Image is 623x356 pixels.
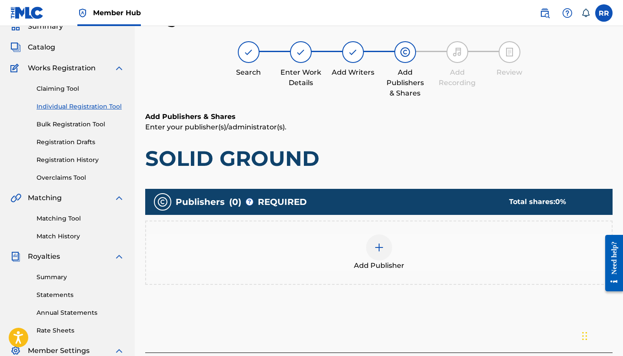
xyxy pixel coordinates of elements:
iframe: Resource Center [599,227,623,299]
span: REQUIRED [258,195,307,208]
img: search [540,8,550,18]
a: Match History [37,232,124,241]
div: Add Recording [436,67,479,88]
div: Total shares: [509,197,595,207]
span: Member Hub [93,8,141,18]
h1: SOLID GROUND [145,145,613,171]
img: Summary [10,21,21,32]
a: Public Search [536,4,553,22]
img: Catalog [10,42,21,53]
img: Works Registration [10,63,22,73]
img: expand [114,193,124,203]
img: expand [114,251,124,262]
img: MLC Logo [10,7,44,19]
span: Summary [28,21,63,32]
a: Registration History [37,155,124,165]
a: Claiming Tool [37,84,124,93]
span: Publishers [176,195,225,208]
a: Bulk Registration Tool [37,120,124,129]
a: Rate Sheets [37,326,124,335]
img: Royalties [10,251,21,262]
img: step indicator icon for Review [504,47,515,57]
div: Enter Work Details [279,67,323,88]
img: Member Settings [10,346,21,356]
div: Drag [582,323,587,349]
div: Add Writers [331,67,375,78]
h6: Add Publishers & Shares [145,112,613,122]
a: Annual Statements [37,308,124,317]
a: SummarySummary [10,21,63,32]
div: Help [559,4,576,22]
div: User Menu [595,4,613,22]
img: Top Rightsholder [77,8,88,18]
span: Works Registration [28,63,96,73]
div: Notifications [581,9,590,17]
div: Search [227,67,270,78]
img: step indicator icon for Enter Work Details [296,47,306,57]
img: step indicator icon for Search [243,47,254,57]
a: CatalogCatalog [10,42,55,53]
img: step indicator icon for Add Publishers & Shares [400,47,410,57]
img: step indicator icon for Add Recording [452,47,463,57]
div: Add Publishers & Shares [383,67,427,99]
span: Matching [28,193,62,203]
p: Enter your publisher(s)/administrator(s). [145,122,613,132]
img: publishers [157,197,168,207]
img: step indicator icon for Add Writers [348,47,358,57]
img: Matching [10,193,21,203]
span: Add Publisher [354,260,404,271]
a: Statements [37,290,124,300]
a: Individual Registration Tool [37,102,124,111]
span: ? [246,198,253,205]
img: expand [114,346,124,356]
span: ( 0 ) [229,195,241,208]
span: 0 % [555,198,566,206]
a: Matching Tool [37,214,124,223]
span: Royalties [28,251,60,262]
a: Summary [37,273,124,282]
span: Catalog [28,42,55,53]
div: Review [488,67,531,78]
span: Member Settings [28,346,90,356]
a: Registration Drafts [37,138,124,147]
img: expand [114,63,124,73]
iframe: Chat Widget [580,314,623,356]
a: Overclaims Tool [37,173,124,182]
img: add [374,242,384,253]
img: help [562,8,573,18]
